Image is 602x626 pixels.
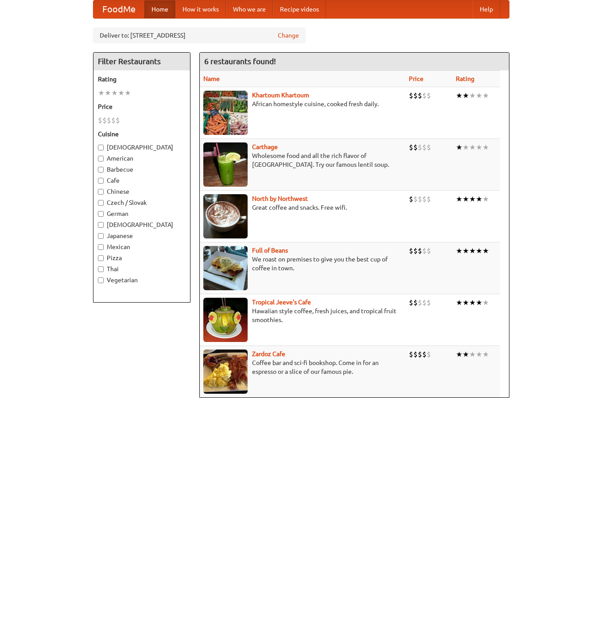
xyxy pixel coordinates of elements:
[469,298,476,307] li: ★
[98,102,186,111] h5: Price
[226,0,273,18] a: Who we are
[203,203,402,212] p: Great coffee and snacks. Free wifi.
[98,209,186,218] label: German
[203,142,248,187] img: carthage.jpg
[413,142,418,152] li: $
[462,349,469,359] li: ★
[98,253,186,262] label: Pizza
[175,0,226,18] a: How it works
[98,277,104,283] input: Vegetarian
[98,198,186,207] label: Czech / Slovak
[98,187,186,196] label: Chinese
[422,349,427,359] li: $
[203,307,402,324] p: Hawaiian style coffee, fresh juices, and tropical fruit smoothies.
[252,350,285,357] a: Zardoz Cafe
[203,358,402,376] p: Coffee bar and sci-fi bookshop. Come in for an espresso or a slice of our famous pie.
[422,298,427,307] li: $
[203,151,402,169] p: Wholesome food and all the rich flavor of [GEOGRAPHIC_DATA]. Try our famous lentil soup.
[93,27,306,43] div: Deliver to: [STREET_ADDRESS]
[98,233,104,239] input: Japanese
[409,298,413,307] li: $
[462,298,469,307] li: ★
[204,57,276,65] ng-pluralize: 6 restaurants found!
[413,246,418,256] li: $
[418,91,422,100] li: $
[252,143,278,150] a: Carthage
[473,0,500,18] a: Help
[413,349,418,359] li: $
[409,142,413,152] li: $
[469,142,476,152] li: ★
[116,115,120,125] li: $
[482,91,489,100] li: ★
[476,142,482,152] li: ★
[98,176,186,185] label: Cafe
[105,88,111,98] li: ★
[98,276,186,284] label: Vegetarian
[98,88,105,98] li: ★
[98,244,104,250] input: Mexican
[409,75,423,82] a: Price
[252,299,311,306] a: Tropical Jeeve's Cafe
[476,194,482,204] li: ★
[422,246,427,256] li: $
[98,242,186,251] label: Mexican
[456,194,462,204] li: ★
[427,91,431,100] li: $
[409,194,413,204] li: $
[252,92,309,99] a: Khartoum Khartoum
[203,100,402,108] p: African homestyle cuisine, cooked fresh daily.
[456,246,462,256] li: ★
[252,195,308,202] a: North by Northwest
[98,145,104,150] input: [DEMOGRAPHIC_DATA]
[98,200,104,206] input: Czech / Slovak
[98,265,186,273] label: Thai
[98,178,104,184] input: Cafe
[98,255,104,261] input: Pizza
[98,167,104,173] input: Barbecue
[469,194,476,204] li: ★
[418,298,422,307] li: $
[462,194,469,204] li: ★
[418,194,422,204] li: $
[118,88,124,98] li: ★
[413,91,418,100] li: $
[98,266,104,272] input: Thai
[102,115,107,125] li: $
[93,0,144,18] a: FoodMe
[273,0,326,18] a: Recipe videos
[469,246,476,256] li: ★
[98,189,104,195] input: Chinese
[456,142,462,152] li: ★
[456,75,474,82] a: Rating
[124,88,131,98] li: ★
[107,115,111,125] li: $
[203,91,248,135] img: khartoum.jpg
[252,247,288,254] a: Full of Beans
[476,349,482,359] li: ★
[111,115,116,125] li: $
[93,53,190,70] h4: Filter Restaurants
[456,91,462,100] li: ★
[413,298,418,307] li: $
[98,130,186,138] h5: Cuisine
[413,194,418,204] li: $
[98,220,186,229] label: [DEMOGRAPHIC_DATA]
[427,298,431,307] li: $
[203,298,248,342] img: jeeves.jpg
[203,349,248,394] img: zardoz.jpg
[203,194,248,238] img: north.jpg
[144,0,175,18] a: Home
[422,142,427,152] li: $
[476,246,482,256] li: ★
[456,349,462,359] li: ★
[98,156,104,161] input: American
[427,194,431,204] li: $
[427,142,431,152] li: $
[98,231,186,240] label: Japanese
[427,349,431,359] li: $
